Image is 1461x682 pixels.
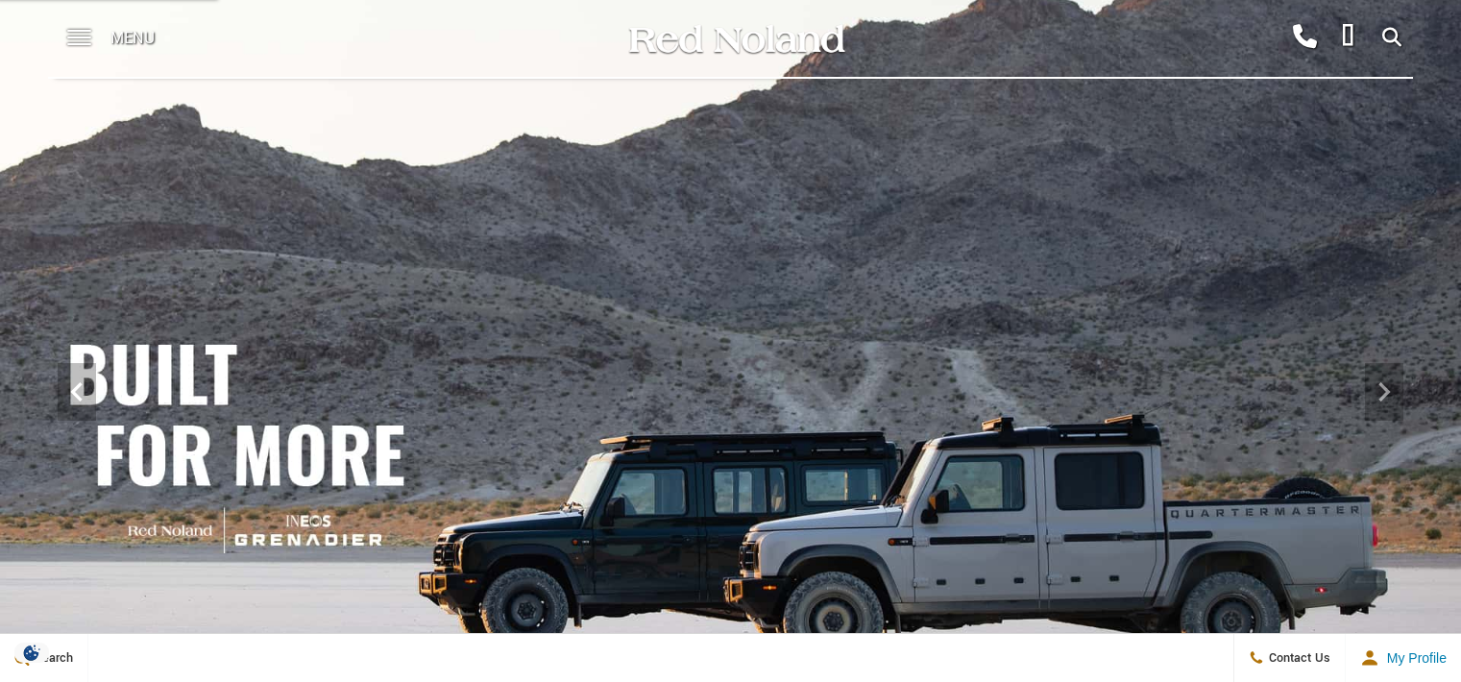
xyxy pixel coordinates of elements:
[625,22,846,56] img: Red Noland Auto Group
[1264,649,1330,667] span: Contact Us
[1346,634,1461,682] button: Open user profile menu
[10,643,54,663] img: Opt-Out Icon
[1379,650,1447,666] span: My Profile
[58,363,96,421] div: Previous
[1365,363,1403,421] div: Next
[10,643,54,663] section: Click to Open Cookie Consent Modal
